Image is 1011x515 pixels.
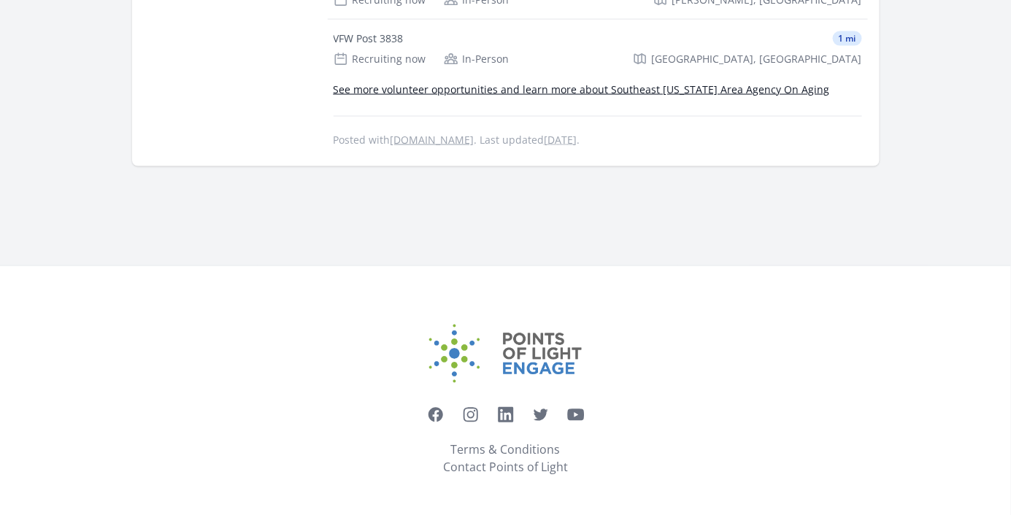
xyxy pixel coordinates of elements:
a: Terms & Conditions [451,441,561,459]
span: [GEOGRAPHIC_DATA], [GEOGRAPHIC_DATA] [652,52,862,66]
div: In-Person [444,52,510,66]
span: 1 mi [833,31,862,46]
abbr: Tue, Dec 17, 2024 6:25 PM [545,133,577,147]
a: VFW Post 3838 1 mi Recruiting now In-Person [GEOGRAPHIC_DATA], [GEOGRAPHIC_DATA] [328,20,868,78]
div: VFW Post 3838 [334,31,404,46]
p: Posted with . Last updated . [334,134,862,146]
div: Recruiting now [334,52,426,66]
a: See more volunteer opportunities and learn more about Southeast [US_STATE] Area Agency On Aging [334,82,830,96]
a: [DOMAIN_NAME] [391,133,474,147]
img: Points of Light Engage [429,325,583,383]
a: Contact Points of Light [443,459,568,476]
